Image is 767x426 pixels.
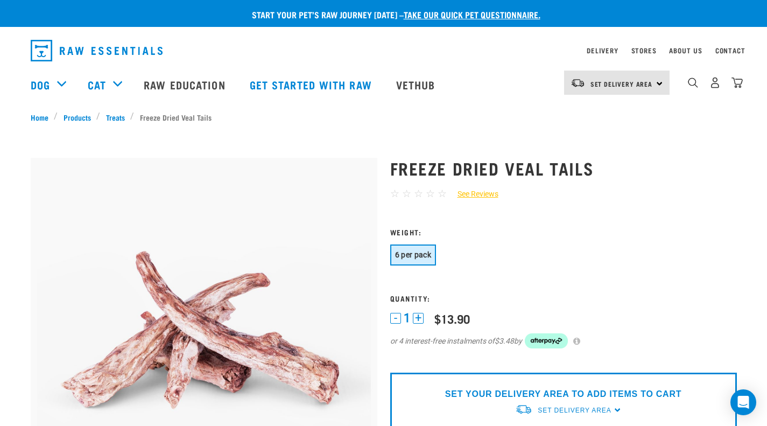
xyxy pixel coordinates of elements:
[31,111,54,123] a: Home
[414,187,423,200] span: ☆
[525,333,568,348] img: Afterpay
[731,77,743,88] img: home-icon@2x.png
[88,76,106,93] a: Cat
[426,187,435,200] span: ☆
[31,76,50,93] a: Dog
[402,187,411,200] span: ☆
[31,111,737,123] nav: breadcrumbs
[447,188,498,200] a: See Reviews
[413,313,424,324] button: +
[100,111,130,123] a: Treats
[58,111,96,123] a: Products
[22,36,745,66] nav: dropdown navigation
[390,158,737,178] h1: Freeze Dried Veal Tails
[709,77,721,88] img: user.png
[390,313,401,324] button: -
[434,312,470,325] div: $13.90
[395,250,432,259] span: 6 per pack
[715,48,745,52] a: Contact
[515,404,532,415] img: van-moving.png
[631,48,657,52] a: Stores
[730,389,756,415] div: Open Intercom Messenger
[445,388,681,401] p: SET YOUR DELIVERY AREA TO ADD ITEMS TO CART
[538,407,611,414] span: Set Delivery Area
[239,63,385,106] a: Get started with Raw
[390,294,737,302] h3: Quantity:
[133,63,238,106] a: Raw Education
[390,187,399,200] span: ☆
[390,245,437,266] button: 6 per pack
[404,12,540,17] a: take our quick pet questionnaire.
[390,333,737,348] div: or 4 interest-free instalments of by
[438,187,447,200] span: ☆
[390,228,737,236] h3: Weight:
[669,48,702,52] a: About Us
[590,82,653,86] span: Set Delivery Area
[587,48,618,52] a: Delivery
[385,63,449,106] a: Vethub
[688,78,698,88] img: home-icon-1@2x.png
[571,78,585,88] img: van-moving.png
[495,336,514,347] span: $3.48
[31,40,163,61] img: Raw Essentials Logo
[404,312,410,324] span: 1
